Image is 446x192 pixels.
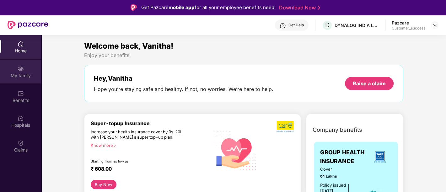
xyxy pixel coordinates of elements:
div: Get Help [288,23,304,28]
img: svg+xml;base64,PHN2ZyBpZD0iQmVuZWZpdHMiIHhtbG5zPSJodHRwOi8vd3d3LnczLm9yZy8yMDAwL3N2ZyIgd2lkdGg9Ij... [18,90,24,97]
img: svg+xml;base64,PHN2ZyBpZD0iSGVscC0zMngzMiIgeG1sbnM9Imh0dHA6Ly93d3cudzMub3JnLzIwMDAvc3ZnIiB3aWR0aD... [280,23,286,29]
img: svg+xml;base64,PHN2ZyBpZD0iSG9zcGl0YWxzIiB4bWxucz0iaHR0cDovL3d3dy53My5vcmcvMjAwMC9zdmciIHdpZHRoPS... [18,115,24,121]
img: New Pazcare Logo [8,21,48,29]
div: Policy issued [320,182,346,189]
div: Super-topup Insurance [91,120,210,126]
div: Enjoy your benefits! [84,52,403,59]
button: Buy Now [91,180,116,189]
div: Pazcare [392,20,425,26]
div: Know more [91,143,206,147]
div: Raise a claim [353,80,386,87]
span: Cover [320,166,354,173]
div: Increase your health insurance cover by Rs. 20L with [PERSON_NAME]’s super top-up plan. [91,129,182,140]
img: svg+xml;base64,PHN2ZyBpZD0iRHJvcGRvd24tMzJ4MzIiIHhtbG5zPSJodHRwOi8vd3d3LnczLm9yZy8yMDAwL3N2ZyIgd2... [432,23,437,28]
span: right [113,144,116,147]
span: D [325,21,330,29]
img: b5dec4f62d2307b9de63beb79f102df3.png [277,120,294,132]
span: Welcome back, Vanitha! [84,41,174,51]
img: insurerLogo [371,148,388,165]
strong: mobile app [169,4,195,10]
img: svg+xml;base64,PHN2ZyBpZD0iSG9tZSIgeG1sbnM9Imh0dHA6Ly93d3cudzMub3JnLzIwMDAvc3ZnIiB3aWR0aD0iMjAiIG... [18,41,24,47]
span: ₹4 Lakhs [320,173,354,179]
img: svg+xml;base64,PHN2ZyB3aWR0aD0iMjAiIGhlaWdodD0iMjAiIHZpZXdCb3g9IjAgMCAyMCAyMCIgZmlsbD0ibm9uZSIgeG... [18,66,24,72]
img: svg+xml;base64,PHN2ZyB4bWxucz0iaHR0cDovL3d3dy53My5vcmcvMjAwMC9zdmciIHhtbG5zOnhsaW5rPSJodHRwOi8vd3... [209,124,260,176]
div: ₹ 608.00 [91,166,203,173]
span: GROUP HEALTH INSURANCE [320,148,368,166]
img: Logo [131,4,137,11]
div: Hey, Vanitha [94,75,273,82]
div: Hope you’re staying safe and healthy. If not, no worries. We’re here to help. [94,86,273,93]
div: Customer_success [392,26,425,31]
img: svg+xml;base64,PHN2ZyBpZD0iQ2xhaW0iIHhtbG5zPSJodHRwOi8vd3d3LnczLm9yZy8yMDAwL3N2ZyIgd2lkdGg9IjIwIi... [18,140,24,146]
div: Get Pazcare for all your employee benefits need [141,4,274,11]
div: Starting from as low as [91,159,183,163]
span: Company benefits [313,125,362,134]
a: Download Now [279,4,318,11]
div: DYNALOG INDIA LTD [335,22,379,28]
img: Stroke [318,4,320,11]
